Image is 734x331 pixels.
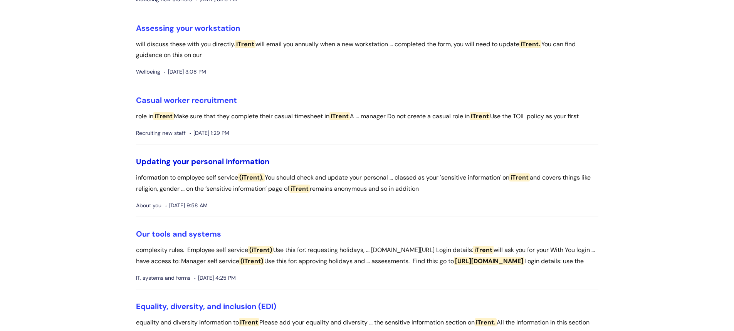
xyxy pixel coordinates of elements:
[473,246,494,254] span: iTrent
[470,112,490,120] span: iTrent
[136,156,269,166] a: Updating your personal information
[475,318,497,326] span: iTrent.
[136,301,276,311] a: Equality, diversity, and inclusion (EDI)
[238,173,265,181] span: (iTrent).
[153,112,174,120] span: iTrent
[239,318,259,326] span: iTrent
[136,245,598,267] p: complexity rules. Employee self service Use this for: requesting holidays, ... [DOMAIN_NAME][URL]...
[329,112,350,120] span: iTrent
[190,128,229,138] span: [DATE] 1:29 PM
[239,257,264,265] span: (iTrent)
[136,95,237,105] a: Casual worker recruitment
[136,23,240,33] a: Assessing your workstation
[248,246,273,254] span: (iTrent)
[136,67,160,77] span: Wellbeing
[235,40,255,48] span: iTrent
[289,185,310,193] span: iTrent
[136,39,598,61] p: will discuss these with you directly. will email you annually when a new workstation ... complete...
[519,40,541,48] span: iTrent.
[454,257,524,265] span: [URL][DOMAIN_NAME]
[136,229,221,239] a: Our tools and systems
[136,201,161,210] span: About you
[136,273,190,283] span: IT, systems and forms
[136,172,598,195] p: information to employee self service You should check and update your personal ... classed as you...
[136,128,186,138] span: Recruiting new staff
[509,173,530,181] span: iTrent
[194,273,236,283] span: [DATE] 4:25 PM
[164,67,206,77] span: [DATE] 3:08 PM
[136,111,598,122] p: role in Make sure that they complete their casual timesheet in A ... manager Do not create a casu...
[136,317,598,328] p: equality and diversity information to Please add your equality and diversity ... the sensitive in...
[165,201,208,210] span: [DATE] 9:58 AM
